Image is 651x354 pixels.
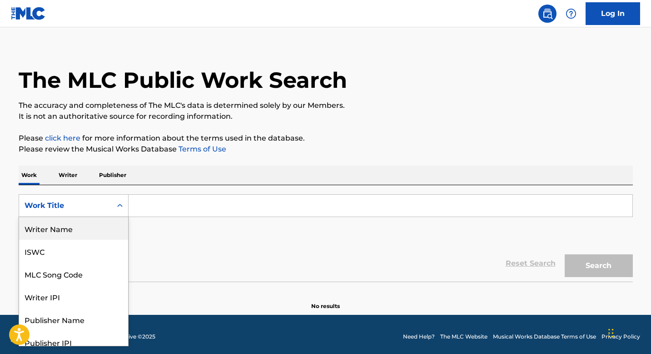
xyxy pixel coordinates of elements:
[606,310,651,354] iframe: Chat Widget
[19,217,128,240] div: Writer Name
[586,2,640,25] a: Log In
[311,291,340,310] p: No results
[493,333,596,341] a: Musical Works Database Terms of Use
[19,133,633,144] p: Please for more information about the terms used in the database.
[19,308,128,331] div: Publisher Name
[19,240,128,263] div: ISWC
[56,166,80,185] p: Writer
[538,5,557,23] a: Public Search
[96,166,129,185] p: Publisher
[19,111,633,122] p: It is not an authoritative source for recording information.
[19,144,633,155] p: Please review the Musical Works Database
[562,5,580,23] div: Help
[19,166,40,185] p: Work
[403,333,435,341] a: Need Help?
[19,66,347,94] h1: The MLC Public Work Search
[25,200,106,211] div: Work Title
[177,145,226,153] a: Terms of Use
[45,134,80,142] a: click here
[19,263,128,285] div: MLC Song Code
[19,331,128,354] div: Publisher IPI
[542,8,553,19] img: search
[19,285,128,308] div: Writer IPI
[19,194,633,282] form: Search Form
[19,100,633,111] p: The accuracy and completeness of The MLC's data is determined solely by our Members.
[566,8,576,19] img: help
[601,333,640,341] a: Privacy Policy
[11,7,46,20] img: MLC Logo
[608,319,614,347] div: Drag
[440,333,487,341] a: The MLC Website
